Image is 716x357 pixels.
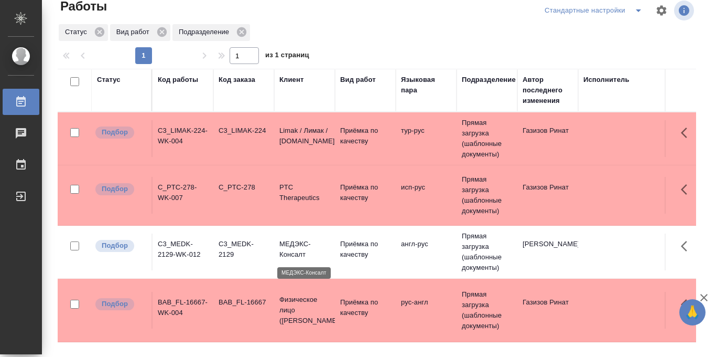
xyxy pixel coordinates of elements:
[340,297,390,318] p: Приёмка по качеству
[517,292,578,329] td: Газизов Ринат
[94,125,146,140] div: Можно подбирать исполнителей
[65,27,91,37] p: Статус
[340,75,376,85] div: Вид работ
[102,240,128,251] p: Подбор
[340,182,390,203] p: Приёмка по качеству
[396,120,457,157] td: тур-рус
[59,24,108,41] div: Статус
[340,125,390,146] p: Приёмка по качеству
[116,27,153,37] p: Вид работ
[94,297,146,311] div: Можно подбирать исполнителей
[179,27,233,37] p: Подразделение
[153,292,213,329] td: BAB_FL-16667-WK-004
[674,1,696,20] span: Посмотреть информацию
[675,234,700,259] button: Здесь прячутся важные кнопки
[279,182,330,203] p: PTC Therapeutics
[396,234,457,270] td: англ-рус
[279,239,330,260] p: МЕДЭКС-Консалт
[219,125,269,136] div: C3_LIMAK-224
[102,184,128,194] p: Подбор
[457,112,517,165] td: Прямая загрузка (шаблонные документы)
[219,239,269,260] div: C3_MEDK-2129
[153,177,213,214] td: C_PTC-278-WK-007
[340,239,390,260] p: Приёмка по качеству
[396,177,457,214] td: исп-рус
[523,75,573,106] div: Автор последнего изменения
[153,120,213,157] td: C3_LIMAK-224-WK-004
[675,177,700,202] button: Здесь прячутся важные кнопки
[94,182,146,196] div: Можно подбирать исполнителей
[517,177,578,214] td: Газизов Ринат
[219,182,269,193] div: C_PTC-278
[583,75,630,85] div: Исполнитель
[219,297,269,308] div: BAB_FL-16667
[517,234,578,270] td: [PERSON_NAME]
[396,292,457,329] td: рус-англ
[517,120,578,157] td: Газизов Ринат
[158,75,198,85] div: Код работы
[172,24,250,41] div: Подразделение
[401,75,451,96] div: Языковая пара
[675,120,700,145] button: Здесь прячутся важные кнопки
[279,295,330,326] p: Физическое лицо ([PERSON_NAME])
[265,49,309,64] span: из 1 страниц
[542,2,649,19] div: split button
[457,169,517,222] td: Прямая загрузка (шаблонные документы)
[102,299,128,309] p: Подбор
[279,75,303,85] div: Клиент
[675,292,700,317] button: Здесь прячутся важные кнопки
[110,24,170,41] div: Вид работ
[102,127,128,138] p: Подбор
[679,299,706,325] button: 🙏
[457,226,517,278] td: Прямая загрузка (шаблонные документы)
[219,75,255,85] div: Код заказа
[153,234,213,270] td: C3_MEDK-2129-WK-012
[279,125,330,146] p: Limak / Лимак / [DOMAIN_NAME]
[97,75,121,85] div: Статус
[94,239,146,253] div: Можно подбирать исполнителей
[462,75,516,85] div: Подразделение
[684,301,701,323] span: 🙏
[457,284,517,337] td: Прямая загрузка (шаблонные документы)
